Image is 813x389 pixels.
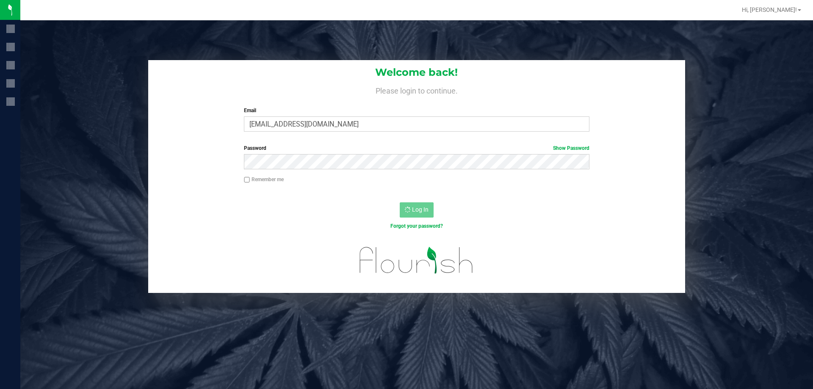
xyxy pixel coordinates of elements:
[148,67,685,78] h1: Welcome back!
[742,6,797,13] span: Hi, [PERSON_NAME]!
[244,176,284,183] label: Remember me
[553,145,589,151] a: Show Password
[412,206,429,213] span: Log In
[244,177,250,183] input: Remember me
[244,145,266,151] span: Password
[244,107,589,114] label: Email
[400,202,434,218] button: Log In
[148,85,685,95] h4: Please login to continue.
[349,239,484,282] img: flourish_logo.svg
[390,223,443,229] a: Forgot your password?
